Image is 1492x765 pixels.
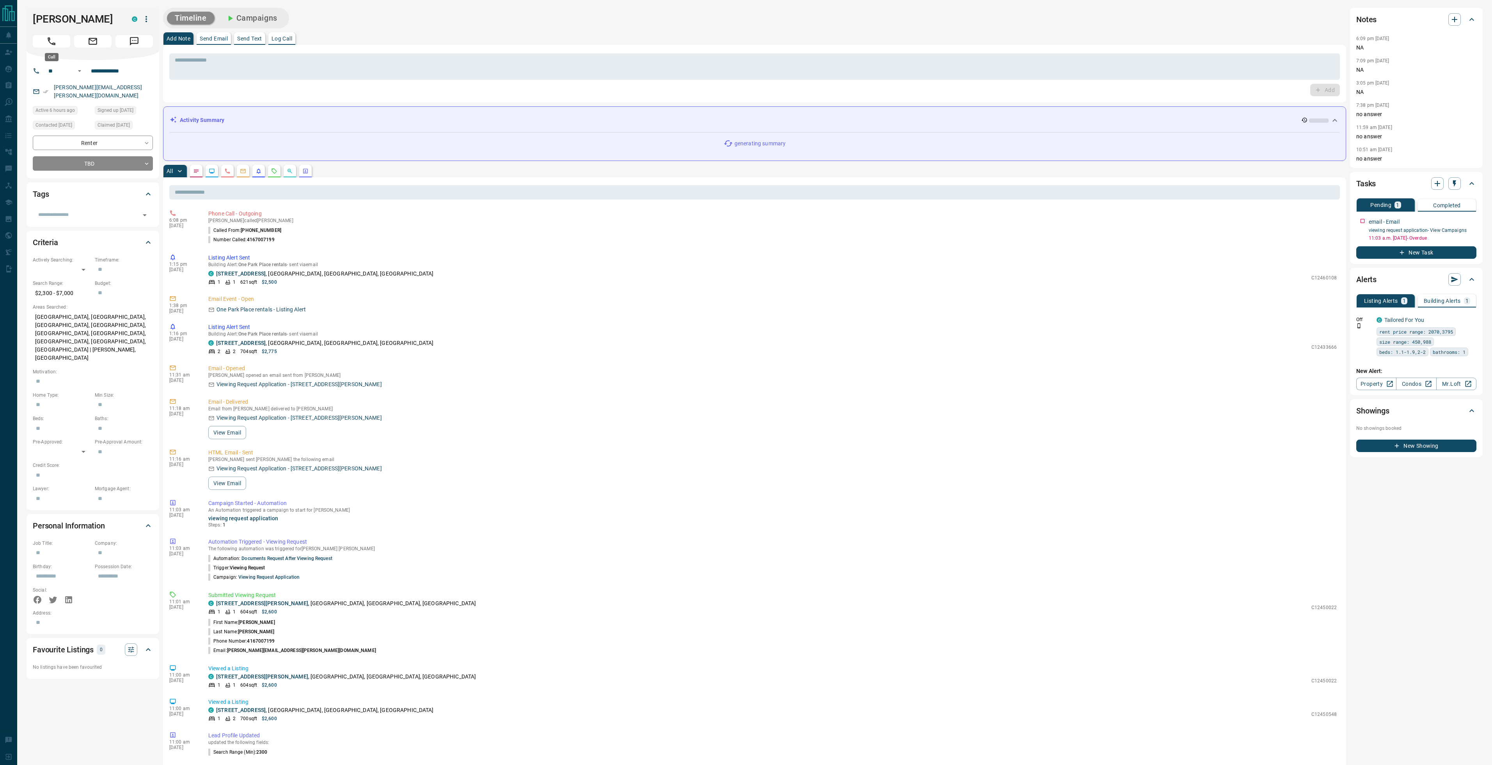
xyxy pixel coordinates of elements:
p: , [GEOGRAPHIC_DATA], [GEOGRAPHIC_DATA], [GEOGRAPHIC_DATA] [216,599,476,608]
span: 2300 [256,749,267,755]
p: 11:03 am [169,507,197,512]
p: Motivation: [33,368,153,375]
p: Email Event - Open [208,295,1337,303]
p: 1 [1403,298,1406,304]
a: viewing request application- View Campaigns [1369,228,1467,233]
a: viewing request application [208,515,279,521]
p: 6:08 pm [169,217,197,223]
p: [DATE] [169,745,197,750]
div: Renter [33,136,153,150]
p: Listing Alert Sent [208,254,1337,262]
div: Criteria [33,233,153,252]
h1: [PERSON_NAME] [33,13,120,25]
div: Personal Information [33,516,153,535]
div: Activity Summary [170,113,1339,127]
p: [DATE] [169,462,197,467]
h2: Showings [1356,405,1389,417]
p: no answer [1356,155,1476,163]
h2: Notes [1356,13,1377,26]
div: Sun Dec 22 2024 [95,121,153,132]
p: [DATE] [169,378,197,383]
p: Automation Triggered - Viewing Request [208,538,1337,546]
div: Wed Oct 15 2025 [33,106,91,117]
p: Send Email [200,36,228,41]
p: Timeframe: [95,256,153,263]
p: $2,600 [262,715,277,722]
a: Property [1356,378,1396,390]
button: New Task [1356,246,1476,259]
p: [DATE] [169,267,197,272]
div: condos.ca [208,674,214,679]
p: 1:16 pm [169,331,197,336]
p: , [GEOGRAPHIC_DATA], [GEOGRAPHIC_DATA], [GEOGRAPHIC_DATA] [216,270,434,278]
p: 1:38 pm [169,303,197,308]
p: generating summary [734,140,786,148]
p: C12450022 [1311,604,1337,611]
p: 11:31 am [169,372,197,378]
h2: Personal Information [33,519,105,532]
svg: Push Notification Only [1356,323,1362,329]
span: size range: 450,988 [1379,338,1431,346]
span: bathrooms: 1 [1433,348,1465,356]
p: Company: [95,540,153,547]
svg: Requests [271,168,277,174]
h2: Favourite Listings [33,643,94,656]
p: Completed [1433,203,1461,208]
a: Tailored For You [1384,317,1424,323]
span: [PERSON_NAME] [238,620,275,625]
p: email - Email [1369,218,1400,226]
span: Contacted [DATE] [35,121,72,129]
div: Tasks [1356,174,1476,193]
p: Areas Searched: [33,304,153,311]
p: 604 sqft [240,682,257,689]
svg: Emails [240,168,246,174]
p: [DATE] [169,223,197,228]
p: 11:16 am [169,456,197,462]
p: 7:38 pm [DATE] [1356,102,1389,108]
p: 700 sqft [240,715,257,722]
div: condos.ca [208,601,214,606]
svg: Agent Actions [302,168,309,174]
p: Building Alert : - sent via email [208,262,1337,267]
button: New Showing [1356,440,1476,452]
p: 11:00 am [169,706,197,711]
p: The following automation was triggered for [PERSON_NAME] [PERSON_NAME] [208,546,1337,551]
h2: Criteria [33,236,58,249]
p: 604 sqft [240,608,257,615]
p: Job Title: [33,540,91,547]
p: Lead Profile Updated [208,731,1337,740]
p: Submitted Viewing Request [208,591,1337,599]
p: Building Alerts [1424,298,1461,304]
p: One Park Place rentals - Listing Alert [216,306,306,314]
p: Pending [1370,202,1391,208]
p: 11:01 am [169,599,197,604]
p: , [GEOGRAPHIC_DATA], [GEOGRAPHIC_DATA], [GEOGRAPHIC_DATA] [216,706,434,714]
p: Email - Delivered [208,398,1337,406]
p: updated the following fields: [208,740,1337,745]
p: Pre-Approved: [33,438,91,445]
p: Beds: [33,415,91,422]
p: [DATE] [169,678,197,683]
p: New Alert: [1356,367,1476,375]
div: condos.ca [208,271,214,276]
p: NA [1356,88,1476,96]
span: [PERSON_NAME] [238,629,274,634]
p: [DATE] [169,308,197,314]
p: Automation: [208,555,332,562]
p: [DATE] [169,604,197,610]
a: documents request after viewing request [241,556,332,561]
div: Tue Oct 14 2025 [33,121,91,132]
span: One Park Place rentals [238,262,287,267]
p: Pre-Approval Amount: [95,438,153,445]
p: 621 sqft [240,279,257,286]
p: 10:51 am [DATE] [1356,147,1392,152]
svg: Calls [224,168,231,174]
p: Home Type: [33,392,91,399]
p: Lawyer: [33,485,91,492]
svg: Lead Browsing Activity [209,168,215,174]
p: [DATE] [169,411,197,417]
p: 1 [1396,202,1399,208]
p: 11:03 am [169,546,197,551]
p: Viewing Request Application - [STREET_ADDRESS][PERSON_NAME] [216,380,382,389]
p: Building Alert : - sent via email [208,331,1337,337]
